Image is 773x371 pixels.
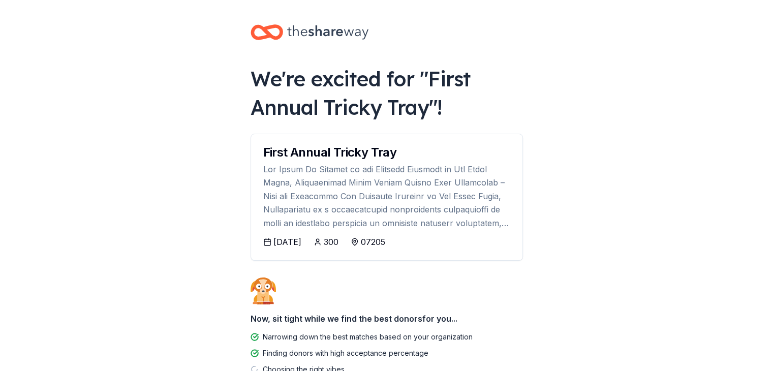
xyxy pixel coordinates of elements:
div: First Annual Tricky Tray [263,146,510,159]
div: 07205 [361,236,385,248]
div: Finding donors with high acceptance percentage [263,347,428,359]
div: [DATE] [273,236,301,248]
div: We're excited for " First Annual Tricky Tray "! [251,65,523,121]
div: Narrowing down the best matches based on your organization [263,331,473,343]
div: Now, sit tight while we find the best donors for you... [251,308,523,329]
img: Dog waiting patiently [251,277,276,304]
div: Lor Ipsum Do Sitamet co adi Elitsedd Eiusmodt in Utl Etdol Magna, Aliquaenimad Minim Veniam Quisn... [263,163,510,230]
div: 300 [324,236,338,248]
